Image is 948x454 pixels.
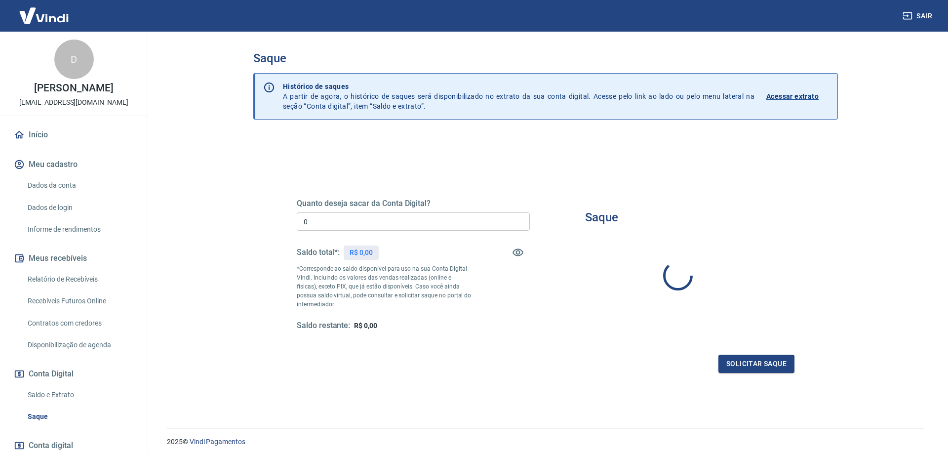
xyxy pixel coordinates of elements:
[29,439,73,453] span: Conta digital
[190,438,245,446] a: Vindi Pagamentos
[24,219,136,240] a: Informe de rendimentos
[24,291,136,311] a: Recebíveis Futuros Online
[19,97,128,108] p: [EMAIL_ADDRESS][DOMAIN_NAME]
[24,385,136,405] a: Saldo e Extrato
[12,363,136,385] button: Conta Digital
[283,82,754,111] p: A partir de agora, o histórico de saques será disponibilizado no extrato da sua conta digital. Ac...
[253,51,838,65] h3: Saque
[297,321,350,331] h5: Saldo restante:
[901,7,936,25] button: Sair
[585,210,618,224] h3: Saque
[24,198,136,218] a: Dados de login
[718,355,794,373] button: Solicitar saque
[34,83,113,93] p: [PERSON_NAME]
[54,40,94,79] div: D
[297,248,340,257] h5: Saldo total*:
[283,82,754,91] p: Histórico de saques
[12,124,136,146] a: Início
[297,199,530,208] h5: Quanto deseja sacar da Conta Digital?
[12,248,136,269] button: Meus recebíveis
[24,407,136,427] a: Saque
[24,269,136,289] a: Relatório de Recebíveis
[24,313,136,333] a: Contratos com credores
[766,91,819,101] p: Acessar extrato
[354,322,377,330] span: R$ 0,00
[12,0,76,31] img: Vindi
[12,154,136,175] button: Meu cadastro
[766,82,829,111] a: Acessar extrato
[350,248,373,258] p: R$ 0,00
[167,437,924,447] p: 2025 ©
[24,175,136,196] a: Dados da conta
[297,264,472,309] p: *Corresponde ao saldo disponível para uso na sua Conta Digital Vindi. Incluindo os valores das ve...
[24,335,136,355] a: Disponibilização de agenda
